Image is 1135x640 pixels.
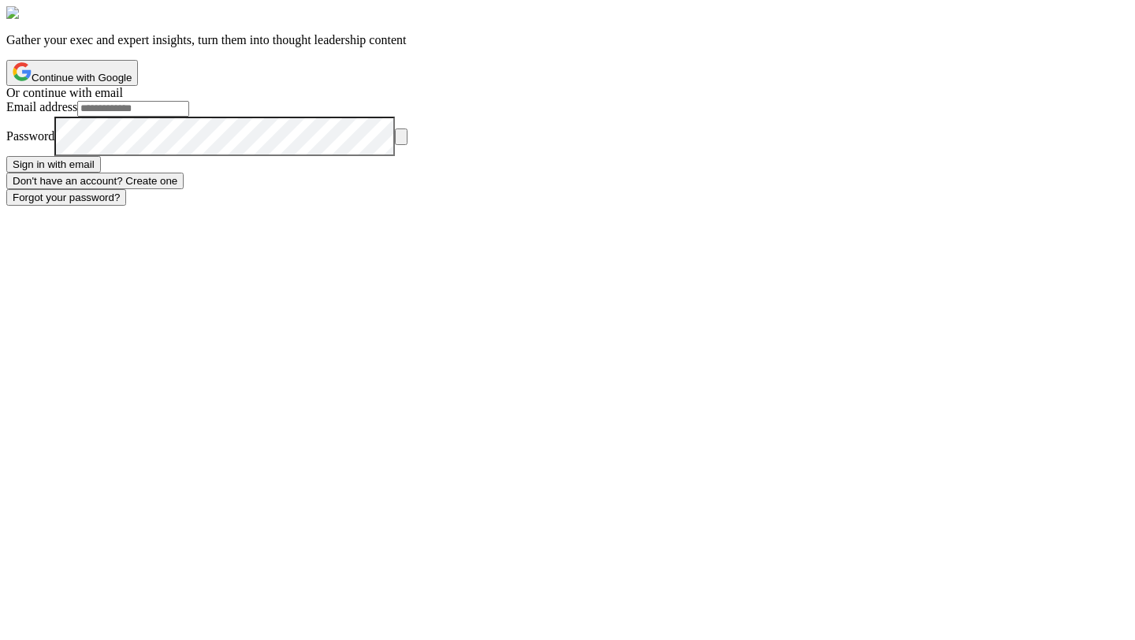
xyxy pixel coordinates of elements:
[6,156,101,173] button: Sign in with email
[13,62,32,81] img: Google logo
[6,86,123,99] span: Or continue with email
[6,33,1129,47] p: Gather your exec and expert insights, turn them into thought leadership content
[6,6,49,20] img: Leaps
[6,173,184,189] button: Don't have an account? Create one
[6,189,126,206] button: Forgot your password?
[6,129,54,143] label: Password
[6,60,138,86] button: Continue with Google
[6,100,77,113] label: Email address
